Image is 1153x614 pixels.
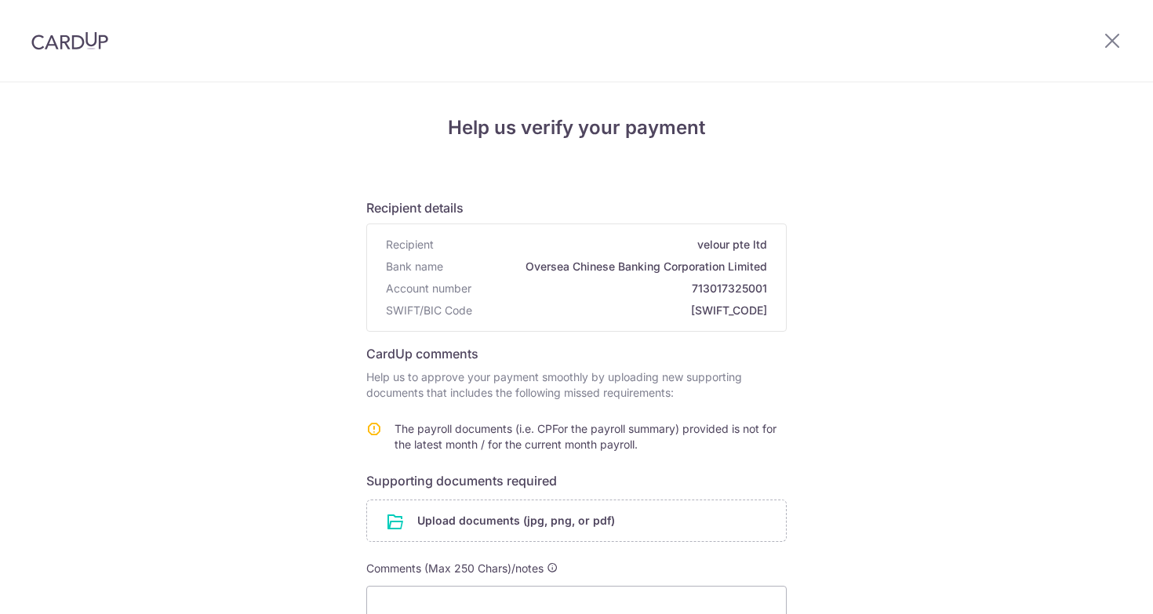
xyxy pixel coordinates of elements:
[386,281,471,296] span: Account number
[478,281,767,296] span: 713017325001
[386,259,443,274] span: Bank name
[366,369,787,401] p: Help us to approve your payment smoothly by uploading new supporting documents that includes the ...
[366,114,787,142] h4: Help us verify your payment
[386,303,472,318] span: SWIFT/BIC Code
[366,344,787,363] h6: CardUp comments
[478,303,767,318] span: [SWIFT_CODE]
[366,561,544,575] span: Comments (Max 250 Chars)/notes
[386,237,434,253] span: Recipient
[395,422,777,451] span: The payroll documents (i.e. CPFor the payroll summary) provided is not for the latest month / for...
[366,500,787,542] div: Upload documents (jpg, png, or pdf)
[449,259,767,274] span: Oversea Chinese Banking Corporation Limited
[366,471,787,490] h6: Supporting documents required
[366,198,787,217] h6: Recipient details
[31,31,108,50] img: CardUp
[440,237,767,253] span: velour pte ltd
